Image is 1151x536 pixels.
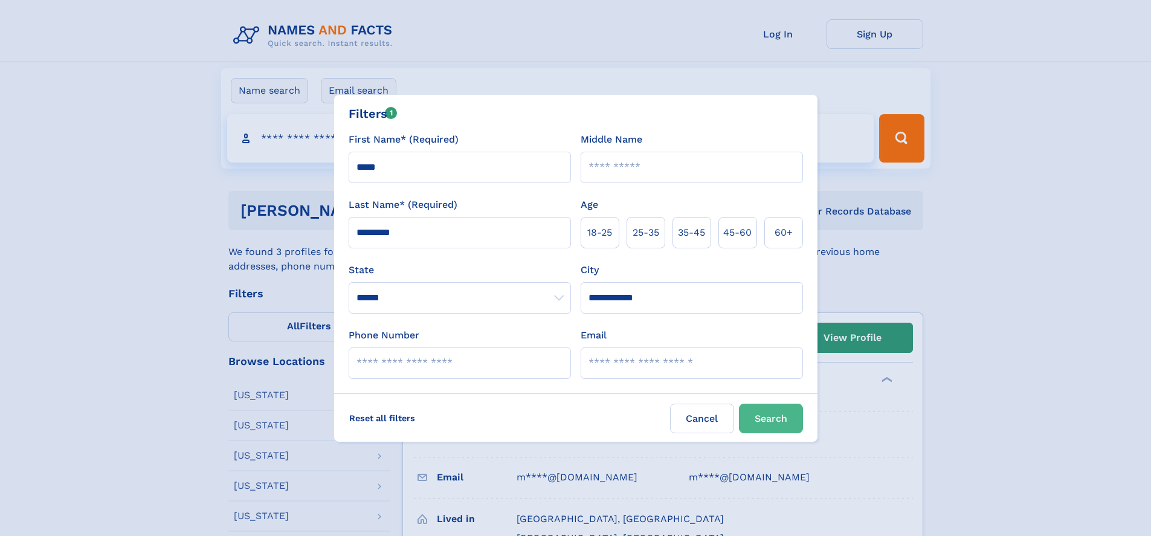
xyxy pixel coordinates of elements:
[739,404,803,433] button: Search
[581,328,607,343] label: Email
[587,225,612,240] span: 18‑25
[581,132,642,147] label: Middle Name
[670,404,734,433] label: Cancel
[341,404,423,433] label: Reset all filters
[349,328,419,343] label: Phone Number
[633,225,659,240] span: 25‑35
[349,198,457,212] label: Last Name* (Required)
[775,225,793,240] span: 60+
[723,225,752,240] span: 45‑60
[349,263,571,277] label: State
[678,225,705,240] span: 35‑45
[581,263,599,277] label: City
[349,105,398,123] div: Filters
[349,132,459,147] label: First Name* (Required)
[581,198,598,212] label: Age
